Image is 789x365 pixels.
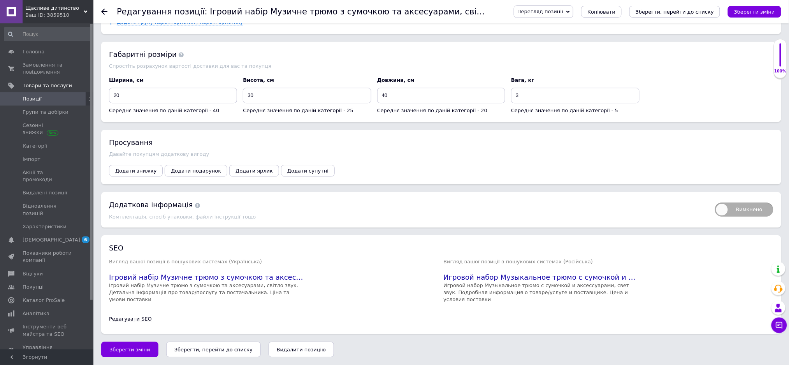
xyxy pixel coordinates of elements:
[517,9,563,14] span: Перегляд позиції
[243,107,371,114] div: Середнє значення по даній категорії - 25
[117,7,513,16] h1: Редагування позиції: Ігровий набір Музичне трюмо з сумочкою та аксесуарами, світло звук
[377,88,505,103] input: Довжина, см
[8,8,262,115] body: Редактор, E1E566B1-8563-4162-A1C8-FB27F8897284
[771,317,787,333] button: Чат з покупцем
[229,165,279,176] button: Додати ярлик
[269,342,334,357] button: Видалити позицію
[109,243,773,253] h2: SEO
[165,165,227,176] button: Додати подарунок
[23,270,43,277] span: Відгуки
[277,347,326,353] span: Видалити позицію
[23,143,47,150] span: Категорії
[23,156,40,163] span: Імпорт
[511,88,639,103] input: Вага, кг
[23,250,72,264] span: Показники роботи компанії
[109,282,304,303] p: Ігровий набір Музичне трюмо з сумочкою та аксесуарами, світло звук. Детальна інформація про товар...
[109,272,304,282] h2: Ігровий набір Музичне трюмо з сумочкою та аксесуарами, світло звук: продаж, ціна у Харкові. темат...
[774,39,787,78] div: 100% Якість заповнення
[728,6,781,18] button: Зберегти зміни
[243,77,274,83] span: Висота, см
[109,347,150,353] span: Зберегти зміни
[587,9,615,15] span: Копіювати
[235,168,273,174] span: Додати ярлик
[109,77,144,83] span: Ширина, см
[23,236,80,243] span: [DEMOGRAPHIC_DATA]
[23,284,44,291] span: Покупці
[109,316,152,322] a: Редагувати SEO
[109,214,707,220] div: Комплектація, спосіб упаковки, файли інструкції тощо
[8,8,262,16] p: Набор в наличии с С сиреневой сумочкой.
[8,8,262,97] body: Редактор, 9EF35E55-74D4-4E70-8ACD-4FD7E4E49A0A
[23,82,72,89] span: Товари та послуги
[166,342,261,357] button: Зберегти, перейти до списку
[8,21,262,70] p: Яркий набор для девочек, состоит из трюмо, сумочки, бигуди, маленького чемоданчика, расчески, зер...
[444,259,774,264] p: Вигляд вашої позиції в пошукових системах (Російська)
[377,77,415,83] span: Довжина, см
[23,297,65,304] span: Каталог ProSale
[101,9,107,15] div: Повернутися назад
[109,165,163,176] button: Додати знижку
[171,168,221,174] span: Додати подарунок
[23,48,44,55] span: Головна
[109,63,773,69] div: Спростіть розрахунок вартості доставки для вас та покупця
[636,9,714,15] i: Зберегти, перейти до списку
[109,151,773,157] div: Давайте покупцям додаткову вигоду
[23,62,72,76] span: Замовлення та повідомлення
[23,95,42,102] span: Позиції
[109,107,237,114] div: Середнє значення по даній категорії - 40
[23,323,72,337] span: Інструменти веб-майстра та SEO
[25,5,84,12] span: Щасливе дитинство
[734,9,775,15] i: Зберегти зміни
[287,168,329,174] span: Додати супутні
[109,49,773,59] div: Габаритні розміри
[23,189,67,196] span: Видалені позиції
[109,88,237,103] input: Ширина, см
[629,6,720,18] button: Зберегти, перейти до списку
[23,203,72,217] span: Відновлення позицій
[444,272,638,282] h2: Игровой набор Музыкальное трюмо с сумочкой и аксессуарами, свет звук: продажа, цена в [GEOGRAPHIC...
[23,223,67,230] span: Характеристики
[23,109,69,116] span: Групи та добірки
[109,138,773,147] div: Просування
[23,122,72,136] span: Сезонні знижки
[23,310,49,317] span: Аналітика
[4,27,91,41] input: Пошук
[377,107,505,114] div: Середнє значення по даній категорії - 20
[444,282,638,303] p: Игровой набор Музыкальное трюмо с сумочкой и аксессуарами, свет звук. Подробная информация о това...
[109,259,439,264] p: Вигляд вашої позиції в пошукових системах (Українська)
[243,88,371,103] input: Висота, см
[23,344,72,358] span: Управління сайтом
[101,342,158,357] button: Зберегти зміни
[511,77,534,83] span: Вага, кг
[715,203,773,217] span: Вимкнено
[511,107,639,114] div: Середнє значення по даній категорії - 5
[581,6,622,18] button: Копіювати
[23,169,72,183] span: Акції та промокоди
[115,168,156,174] span: Додати знижку
[774,69,787,74] div: 100%
[8,75,262,115] p: Также милый туалетный столик имеет световые эффекты, которые, безусловно, привлекут малышей к вес...
[25,12,93,19] div: Ваш ID: 3859510
[82,236,90,243] span: 6
[281,165,335,176] button: Додати супутні
[109,200,707,210] div: Додаткова інформація
[174,347,253,353] i: Зберегти, перейти до списку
